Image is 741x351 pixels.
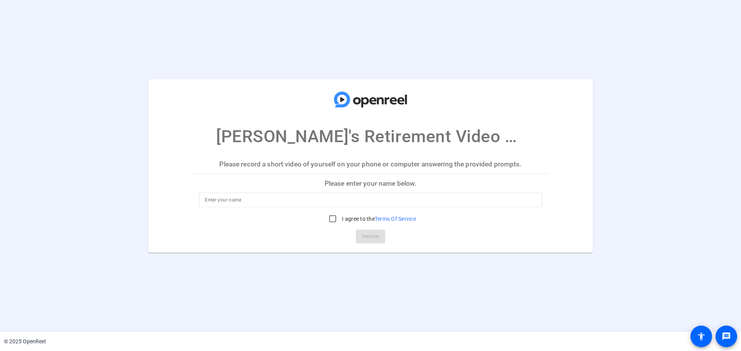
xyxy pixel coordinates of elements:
label: I agree to the [340,215,416,223]
p: Please enter your name below. [193,174,548,192]
p: Please record a short video of yourself on your phone or computer answering the provided prompts. [193,155,548,173]
input: Enter your name [205,195,536,205]
p: [PERSON_NAME]'s Retirement Video Submissions [216,124,525,149]
mat-icon: accessibility [697,332,706,341]
mat-icon: message [722,332,731,341]
a: Terms Of Service [375,216,416,222]
div: © 2025 OpenReel [4,338,46,346]
img: company-logo [332,87,409,112]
